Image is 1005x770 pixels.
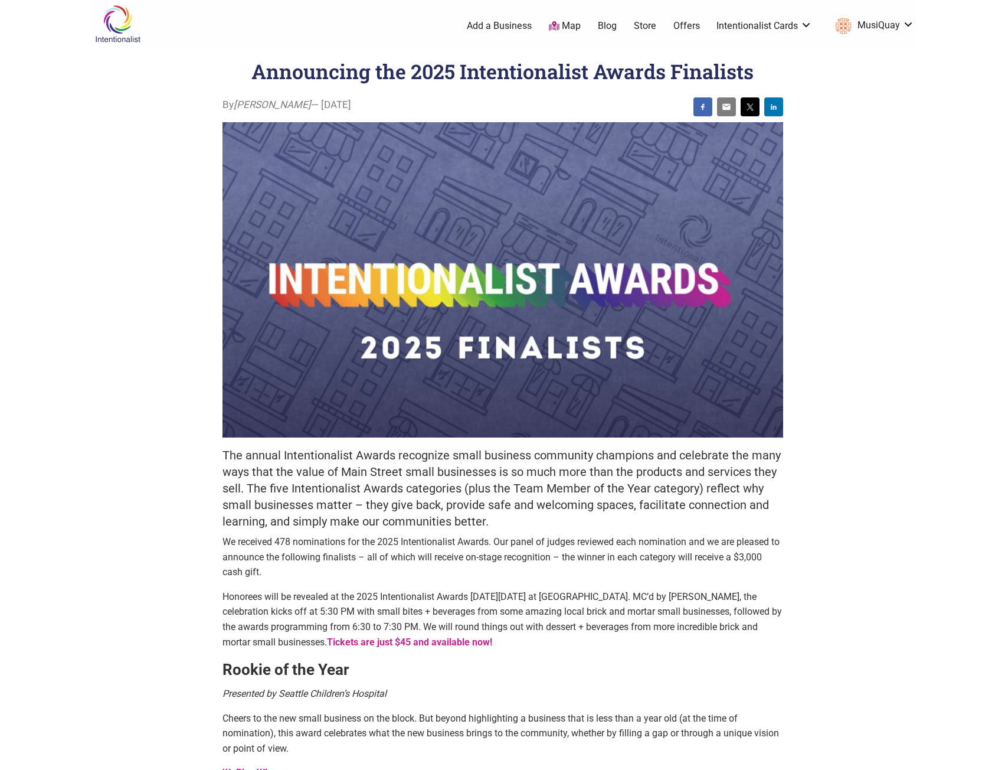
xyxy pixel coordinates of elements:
i: [PERSON_NAME] [234,99,311,110]
a: Map [549,19,581,33]
img: Intentionalist [90,5,146,43]
p: Honorees will be revealed at the 2025 Intentionalist Awards [DATE][DATE] at [GEOGRAPHIC_DATA]. MC... [222,589,783,650]
a: Intentionalist Cards [716,19,812,32]
strong: Rookie of the Year [222,661,349,678]
a: Offers [673,19,700,32]
h1: Announcing the 2025 Intentionalist Awards Finalists [251,58,754,84]
h5: The annual Intentionalist Awards recognize small business community champions and celebrate the m... [222,447,783,530]
img: linkedin sharing button [769,102,778,112]
a: Tickets are just $45 and available now! [327,637,492,648]
a: MusiQuay [829,15,914,37]
p: Cheers to the new small business on the block. But beyond highlighting a business that is less th... [222,711,783,756]
img: email sharing button [722,102,731,112]
a: Add a Business [467,19,532,32]
a: Blog [598,19,617,32]
a: Store [634,19,656,32]
span: By — [DATE] [222,97,351,113]
img: twitter sharing button [745,102,755,112]
em: Presented by Seattle Children’s Hospital [222,688,387,699]
img: facebook sharing button [698,102,708,112]
p: We received 478 nominations for the 2025 Intentionalist Awards. Our panel of judges reviewed each... [222,534,783,580]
